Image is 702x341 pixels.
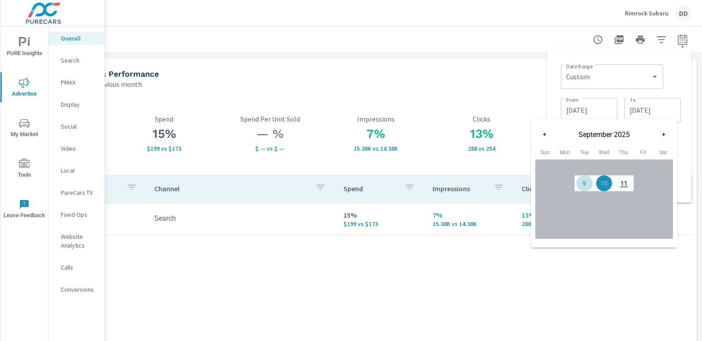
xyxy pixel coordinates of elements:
p: PMAX [61,78,97,87]
h3: 13% [429,126,534,141]
span: 12 [640,175,647,191]
span: Advertise [3,78,45,99]
span: 3 [602,159,606,175]
p: Impressions [323,115,429,123]
button: 20 [653,191,673,207]
button: Print Report [631,31,649,48]
button: 17 [594,191,614,207]
span: 29 [561,223,568,239]
span: 9 [583,175,586,191]
span: 20 [660,191,667,207]
p: $ — vs $ — [217,145,323,152]
span: Thu [614,145,634,159]
div: Overall [49,32,105,45]
button: 27 [653,207,673,223]
p: Clicks [522,184,575,193]
div: Video [49,142,105,155]
h3: 7% [323,126,429,141]
button: 3 [594,159,614,175]
p: Local [61,166,97,175]
button: 8 [555,175,575,191]
button: 29 [555,223,575,239]
span: 30 [581,223,588,239]
h3: — % [217,126,323,141]
span: 14 [541,191,549,207]
button: 14 [535,191,555,207]
span: September 2025 [551,130,657,139]
button: Apply Filters [653,31,670,48]
div: Social [49,120,105,133]
span: 11 [620,175,627,191]
span: 18 [620,191,627,207]
span: 28 [541,223,549,239]
p: Clicks [429,115,534,123]
span: 27 [660,207,667,223]
div: Local [49,164,105,177]
div: Search [49,54,105,67]
p: Spend [111,115,217,123]
p: Website Analytics [61,232,97,250]
span: Sun [535,145,555,159]
td: Search [147,207,336,230]
p: Calls [61,263,97,272]
button: 9 [575,175,594,191]
p: Conversions [61,285,97,294]
span: My Market [3,118,45,140]
h5: Paid Media Performance [63,69,159,78]
button: 5 [634,159,653,175]
p: 13% [522,210,597,220]
p: Fixed Ops [61,210,97,219]
div: Calls [49,261,105,274]
button: 11 [614,175,634,191]
button: 4 [614,159,634,175]
span: 4 [622,159,626,175]
button: 26 [634,207,653,223]
p: Spend Per Unit Sold [217,115,323,123]
span: 21 [541,207,549,223]
div: Conversions [49,283,105,296]
button: 10 [594,175,614,191]
span: 7 [543,175,547,191]
span: 25 [620,207,627,223]
p: $199 vs $173 [344,220,418,227]
span: 24 [601,207,608,223]
div: Website Analytics [49,230,105,252]
h3: 15% [111,126,217,141]
button: 7 [535,175,555,191]
span: Tue [575,145,594,159]
button: 25 [614,207,634,223]
button: 18 [614,191,634,207]
span: Leave Feedback [3,199,45,221]
div: PureCars TV [49,186,105,199]
span: 26 [640,207,647,223]
p: 15,377 vs 14,378 [433,220,508,227]
div: PMAX [49,76,105,89]
span: 1 [563,159,567,175]
button: 15 [555,191,575,207]
span: 2 [583,159,586,175]
span: Mon [555,145,575,159]
span: Sat [653,145,673,159]
span: 19 [640,191,647,207]
p: Video [61,144,97,153]
span: Fri [634,145,653,159]
div: Fixed Ops [49,208,105,221]
p: Social [61,122,97,131]
p: $199 vs $173 [111,145,217,152]
button: 24 [594,207,614,223]
span: 16 [581,191,588,207]
span: 6 [661,159,665,175]
p: Search [61,56,97,65]
div: DD [676,5,691,21]
p: 7% [433,210,508,220]
button: 2 [575,159,594,175]
span: Tools [3,159,45,180]
button: 30 [575,223,594,239]
button: 12 [634,175,653,191]
p: Display [61,100,97,109]
span: PURE Insights [3,37,45,59]
p: PureCars TV [61,188,97,197]
span: 5 [642,159,645,175]
p: 15,377 vs 14,378 [323,145,429,152]
span: 17 [601,191,608,207]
